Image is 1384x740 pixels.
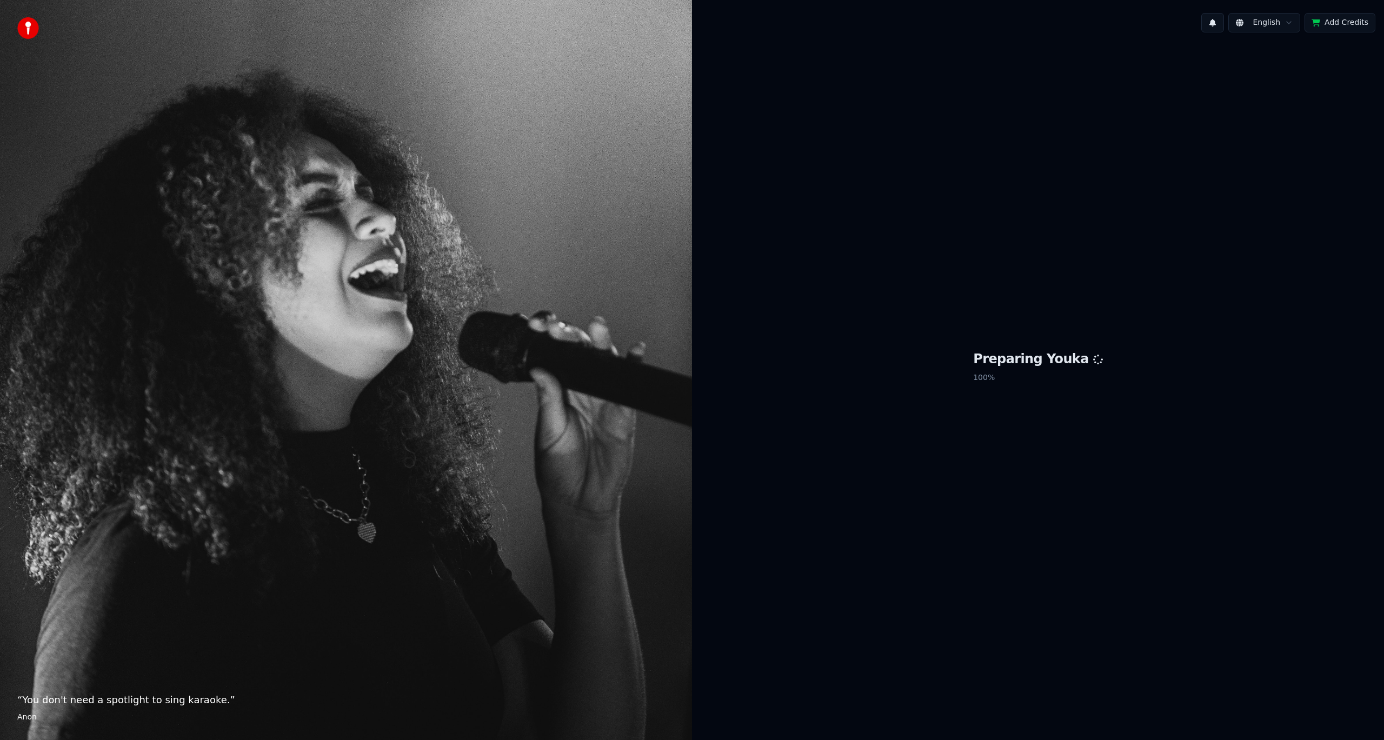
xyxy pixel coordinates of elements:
button: Add Credits [1305,13,1375,32]
p: “ You don't need a spotlight to sing karaoke. ” [17,692,675,708]
img: youka [17,17,39,39]
p: 100 % [973,368,1103,388]
h1: Preparing Youka [973,351,1103,368]
footer: Anon [17,712,675,723]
